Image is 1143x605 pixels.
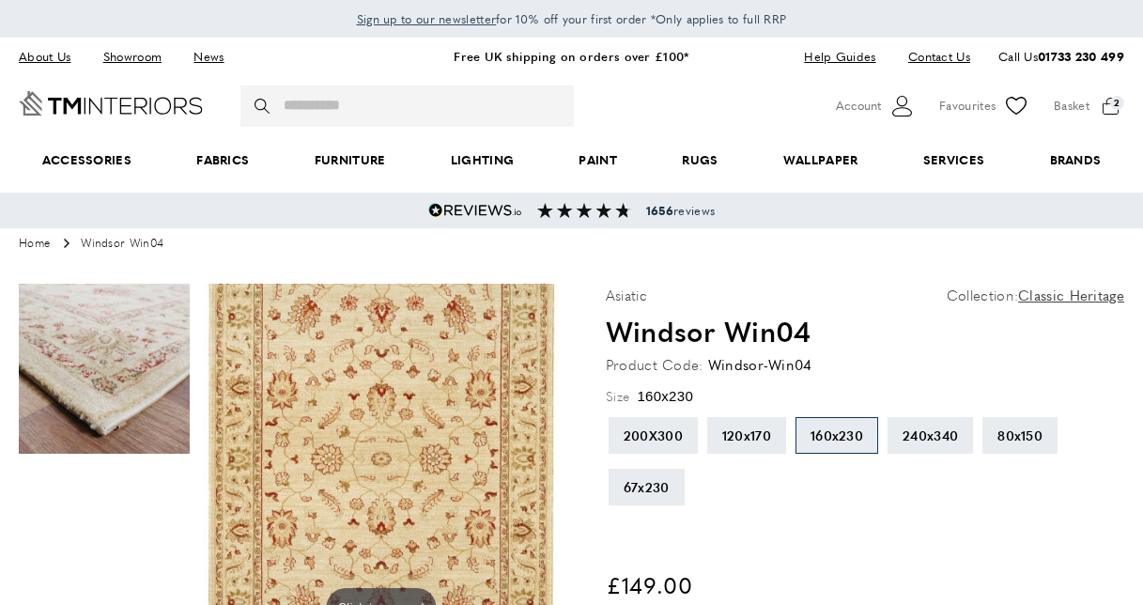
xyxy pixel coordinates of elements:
a: Contact Us [894,44,970,70]
a: 01733 230 499 [1038,47,1124,65]
p: Call Us [998,47,1124,67]
a: Help Guides [790,44,889,70]
span: Windsor Win04 [81,238,163,251]
img: Reviews section [537,203,631,218]
strong: Product Code [606,353,703,376]
a: Lighting [418,132,547,189]
img: product photo [19,284,190,455]
div: 200X300 [624,427,683,443]
h1: Windsor Win04 [606,311,1124,350]
span: Size [606,386,630,405]
button: Customer Account [836,92,916,120]
a: Services [890,132,1017,189]
strong: 1656 [646,202,673,219]
div: 240x340 [903,427,958,443]
a: Home [19,238,50,251]
p: Collection: [947,284,1124,306]
div: 67x230 [624,479,670,495]
div: 120x170 [722,427,771,443]
div: Windsor-Win04 [708,353,812,376]
a: Rugs [650,132,751,189]
img: Reviews.io 5 stars [428,203,522,218]
span: 160x230 [637,385,693,408]
a: Paint [547,132,650,189]
a: Fabrics [164,132,282,189]
span: Account [836,96,881,116]
div: Size [604,412,1126,516]
p: Asiatic [606,284,647,306]
span: Favourites [939,96,996,116]
a: About Us [19,44,85,70]
a: Brands [1017,132,1134,189]
span: Accessories [9,132,164,189]
button: Search [255,85,273,127]
a: Classic Heritage [1018,284,1124,306]
span: Sign up to our newsletter [357,10,497,27]
a: Wallpaper [750,132,890,189]
span: £149.00 [606,568,692,600]
a: Free UK shipping on orders over £100* [454,47,688,65]
a: Favourites [939,92,1030,120]
div: 160x230 [811,427,863,443]
a: News [179,44,238,70]
a: Sign up to our newsletter [357,9,497,28]
span: reviews [646,203,715,218]
a: Showroom [89,44,176,70]
a: Go to Home page [19,91,203,116]
span: for 10% off your first order *Only applies to full RRP [357,10,787,27]
a: Furniture [282,132,418,189]
div: 80x150 [997,427,1043,443]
